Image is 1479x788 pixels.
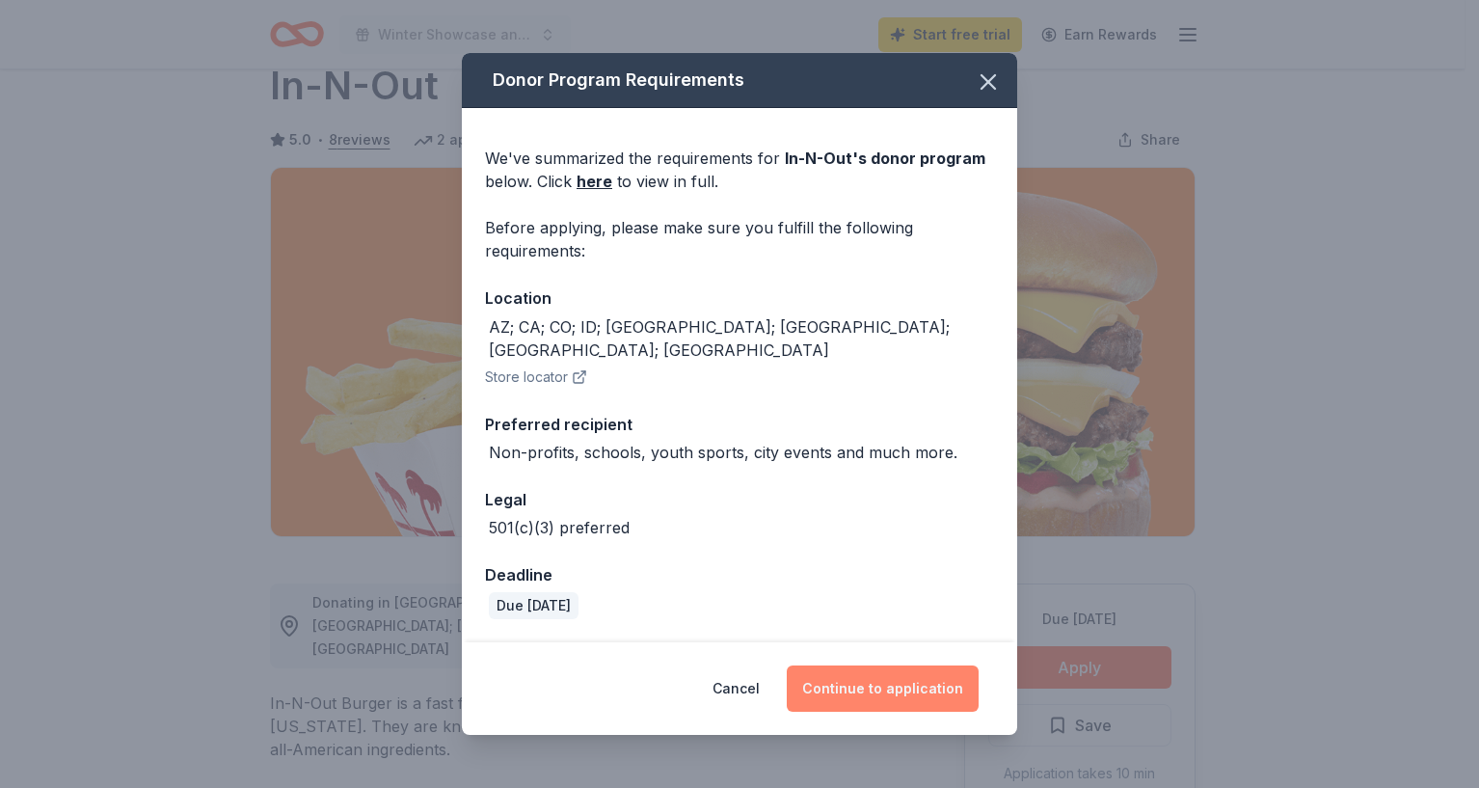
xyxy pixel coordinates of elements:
a: here [577,170,612,193]
div: Location [485,285,994,311]
div: Non-profits, schools, youth sports, city events and much more. [489,441,957,464]
div: 501(c)(3) preferred [489,516,630,539]
div: Preferred recipient [485,412,994,437]
button: Cancel [713,666,760,712]
div: Before applying, please make sure you fulfill the following requirements: [485,216,994,262]
div: AZ; CA; CO; ID; [GEOGRAPHIC_DATA]; [GEOGRAPHIC_DATA]; [GEOGRAPHIC_DATA]; [GEOGRAPHIC_DATA] [489,315,994,362]
span: In-N-Out 's donor program [785,149,985,168]
div: Deadline [485,562,994,587]
div: Donor Program Requirements [462,53,1017,108]
button: Store locator [485,366,587,389]
div: Legal [485,487,994,512]
button: Continue to application [787,666,979,712]
div: Due [DATE] [489,592,578,619]
div: We've summarized the requirements for below. Click to view in full. [485,147,994,193]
